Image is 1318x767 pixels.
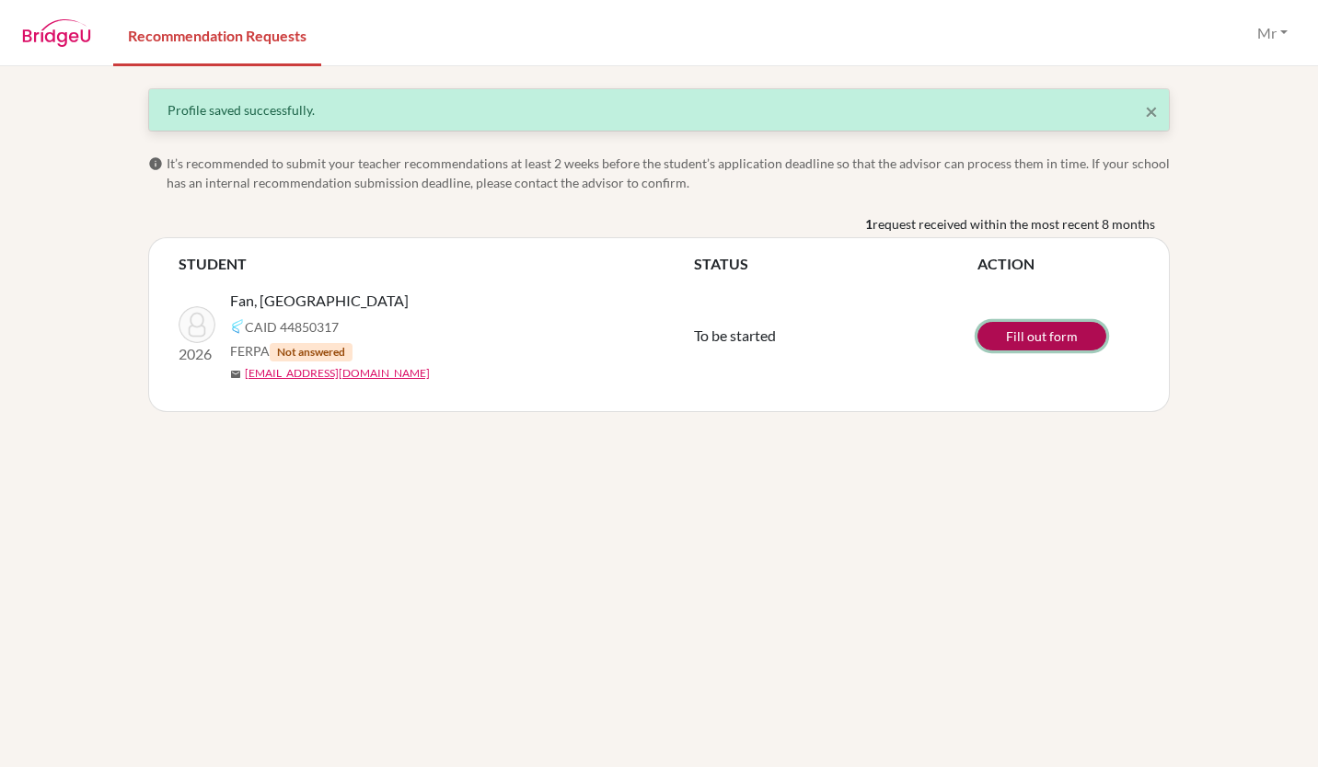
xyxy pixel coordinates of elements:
[230,341,353,361] span: FERPA
[694,326,776,344] span: To be started
[1249,16,1296,51] button: Mr
[873,214,1155,234] span: request received within the most recent 8 months
[22,19,91,47] img: BridgeU logo
[179,343,215,365] p: 2026
[167,154,1170,192] span: It’s recommended to submit your teacher recommendations at least 2 weeks before the student’s app...
[113,3,321,66] a: Recommendation Requests
[168,100,1150,120] div: Profile saved successfully.
[230,369,241,380] span: mail
[1145,100,1158,122] button: Close
[270,343,353,361] span: Not answered
[230,319,245,334] img: Common App logo
[1145,97,1158,124] span: ×
[694,253,977,275] th: STATUS
[230,290,409,312] span: Fan, [GEOGRAPHIC_DATA]
[977,322,1106,350] a: Fill out form
[977,253,1139,275] th: ACTION
[179,253,694,275] th: STUDENT
[245,317,339,337] span: CAID 44850317
[245,365,430,382] a: [EMAIL_ADDRESS][DOMAIN_NAME]
[148,156,163,171] span: info
[179,306,215,343] img: Fan, Botao
[865,214,873,234] b: 1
